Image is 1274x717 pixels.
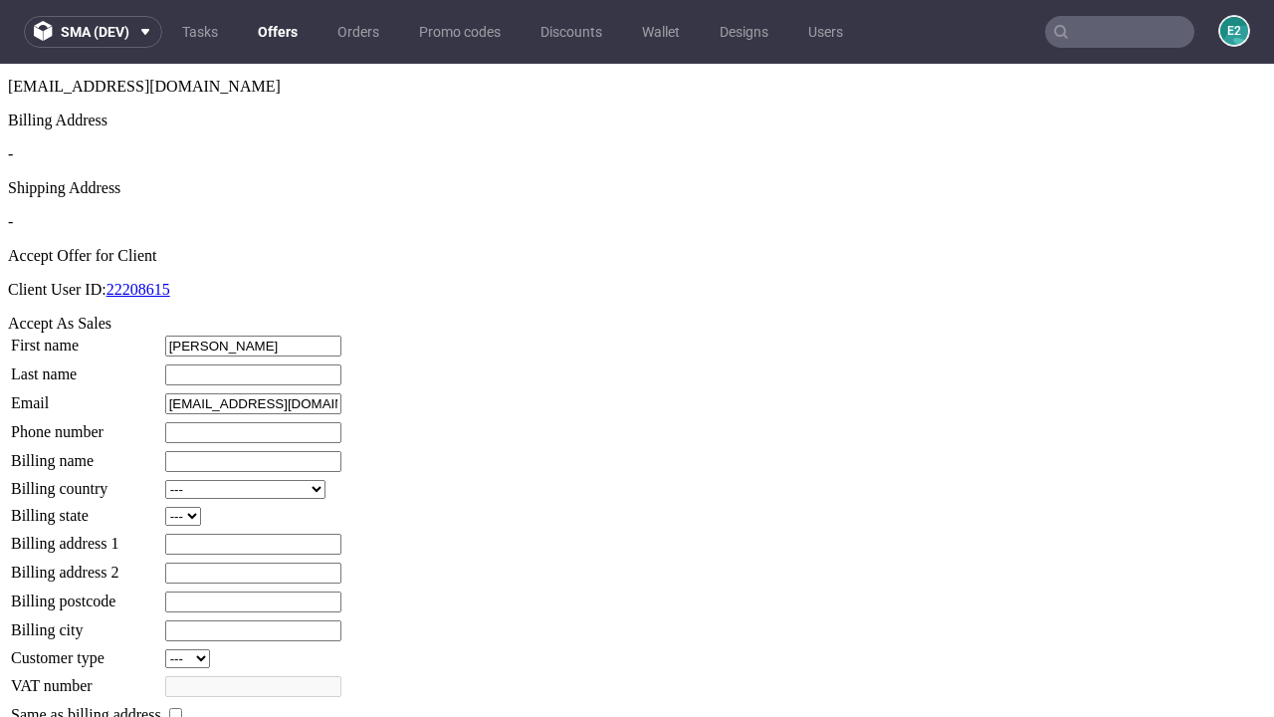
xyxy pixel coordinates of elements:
div: Accept As Sales [8,251,1266,269]
td: Customer type [10,585,162,605]
td: Billing address 2 [10,498,162,521]
a: Orders [325,16,391,48]
div: Billing Address [8,48,1266,66]
td: Billing city [10,556,162,579]
td: Billing state [10,442,162,463]
a: Users [796,16,855,48]
a: Promo codes [407,16,513,48]
a: Wallet [630,16,692,48]
td: Billing name [10,386,162,409]
a: Designs [708,16,780,48]
a: Discounts [529,16,614,48]
td: Billing postcode [10,527,162,550]
div: Shipping Address [8,116,1266,133]
figcaption: e2 [1220,17,1248,45]
a: 22208615 [106,217,170,234]
span: - [8,149,13,166]
td: Billing country [10,415,162,436]
a: Tasks [170,16,230,48]
td: Last name [10,300,162,323]
td: Billing address 1 [10,469,162,492]
a: Offers [246,16,310,48]
div: Accept Offer for Client [8,183,1266,201]
p: Client User ID: [8,217,1266,235]
td: VAT number [10,611,162,634]
td: Email [10,329,162,352]
td: Same as billing address [10,640,162,662]
td: Phone number [10,358,162,380]
span: - [8,82,13,99]
button: sma (dev) [24,16,162,48]
span: sma (dev) [61,25,129,39]
span: [EMAIL_ADDRESS][DOMAIN_NAME] [8,14,281,31]
td: First name [10,271,162,294]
